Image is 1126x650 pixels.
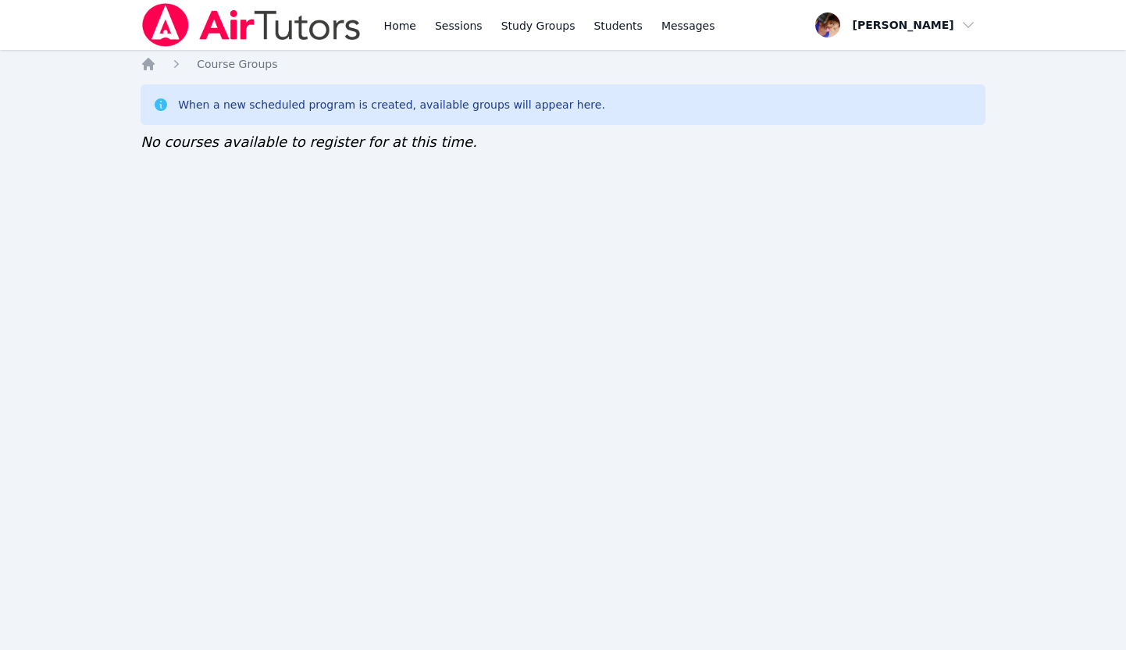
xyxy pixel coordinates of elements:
img: Air Tutors [141,3,362,47]
span: Messages [661,18,715,34]
span: No courses available to register for at this time. [141,134,477,150]
nav: Breadcrumb [141,56,985,72]
a: Course Groups [197,56,277,72]
div: When a new scheduled program is created, available groups will appear here. [178,97,605,112]
span: Course Groups [197,58,277,70]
